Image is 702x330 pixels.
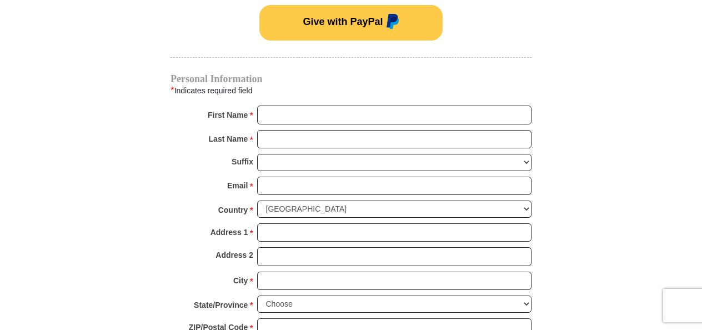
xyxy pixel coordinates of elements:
[194,297,248,313] strong: State/Province
[209,131,248,147] strong: Last Name
[171,83,531,98] div: Indicates required field
[171,74,531,83] h4: Personal Information
[383,14,399,32] img: paypal
[208,107,248,123] strong: First Name
[303,16,383,27] span: Give with PayPal
[215,247,253,263] strong: Address 2
[259,5,443,41] button: Give with PayPal
[210,224,248,240] strong: Address 1
[232,154,253,169] strong: Suffix
[227,178,248,193] strong: Email
[218,202,248,218] strong: Country
[233,273,248,288] strong: City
